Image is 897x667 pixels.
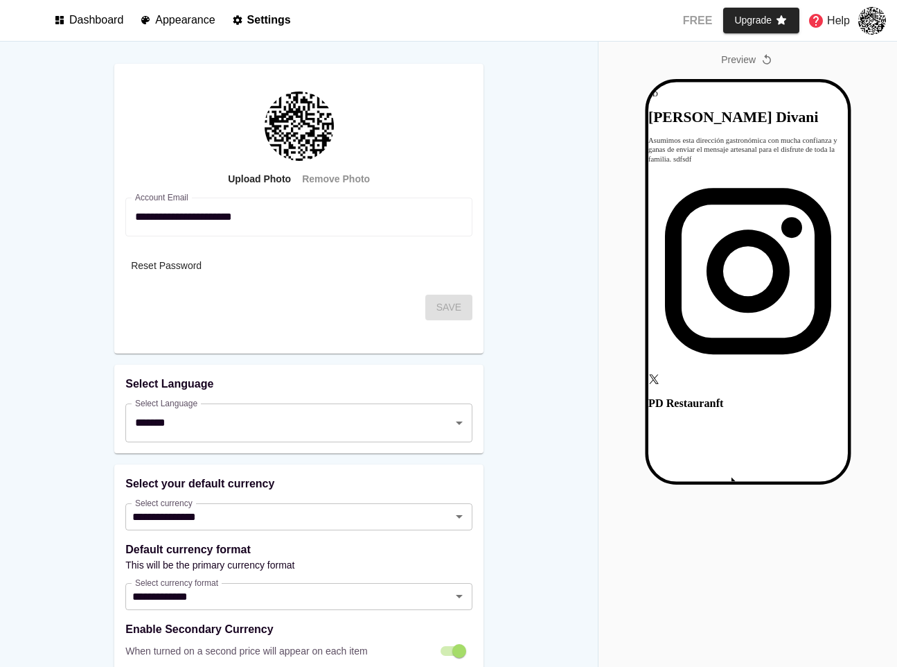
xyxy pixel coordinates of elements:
p: Appearance [155,14,215,26]
a: Appearance [140,11,215,30]
button: Reset Password [125,253,207,279]
p: Free [683,12,713,29]
strong: Select your default currency [125,478,274,490]
p: Dashboard [69,14,123,26]
a: Help [803,8,854,33]
span: Upload Photo [228,171,291,188]
a: Settings [232,11,291,30]
span: Remove Photo [302,171,370,188]
span: Upgrade [734,12,788,29]
button: Upgrade [723,8,799,33]
strong: Enable Secondary Currency [125,623,273,635]
p: When turned on a second price will appear on each item [125,644,367,658]
p: This will be the primary currency format [125,558,472,572]
button: Remove Photo [296,166,375,192]
button: Upload Photo [222,166,296,192]
span: Reset Password [131,257,202,275]
a: Dashboard [54,11,123,30]
p: Settings [247,14,291,26]
iframe: Mobile Preview [648,83,848,482]
p: Help [827,12,850,29]
strong: Select Language [125,378,213,390]
strong: Default currency format [125,544,251,555]
img: images%2FuYRhqdvQE5fCbXfQzmRwGtgpLZG2%2Fuser.png [858,7,886,35]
